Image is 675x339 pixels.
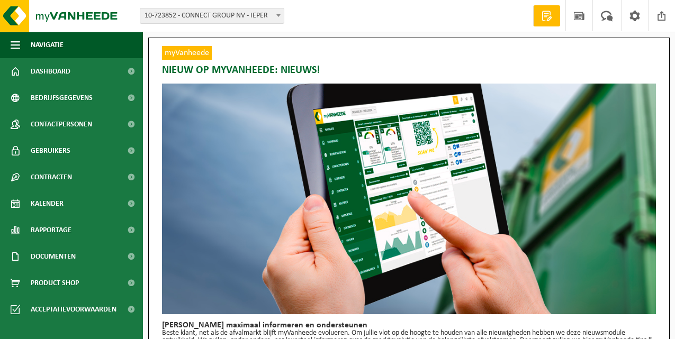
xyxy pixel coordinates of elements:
span: Documenten [31,243,76,270]
span: Navigatie [31,32,64,58]
span: Contactpersonen [31,111,92,138]
span: 10-723852 - CONNECT GROUP NV - IEPER [140,8,284,23]
span: myVanheede [162,46,212,60]
span: Bedrijfsgegevens [31,85,93,111]
span: Nieuw op myVanheede: Nieuws! [162,62,320,78]
h2: [PERSON_NAME] maximaal informeren en ondersteunen [162,321,656,329]
span: Gebruikers [31,138,70,164]
span: Rapportage [31,217,71,243]
span: Product Shop [31,270,79,296]
span: Kalender [31,190,64,217]
span: Contracten [31,164,72,190]
span: Dashboard [31,58,70,85]
span: Acceptatievoorwaarden [31,296,116,323]
span: 10-723852 - CONNECT GROUP NV - IEPER [140,8,284,24]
